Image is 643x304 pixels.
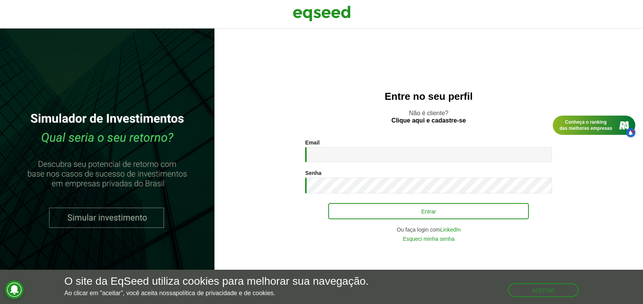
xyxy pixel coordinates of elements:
a: LinkedIn [440,227,461,232]
button: Entrar [328,203,529,219]
label: Email [305,140,319,145]
p: Ao clicar em "aceitar", você aceita nossa . [64,289,369,297]
label: Senha [305,170,321,176]
h2: Entre no seu perfil [230,91,628,102]
img: EqSeed Logo [293,4,351,23]
a: política de privacidade e de cookies [176,290,274,296]
div: Ou faça login com [305,227,552,232]
a: Esqueci minha senha [403,236,454,242]
a: Clique aqui e cadastre-se [392,118,466,124]
p: Não é cliente? [230,109,628,124]
h5: O site da EqSeed utiliza cookies para melhorar sua navegação. [64,275,369,287]
button: Aceitar [508,283,579,297]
